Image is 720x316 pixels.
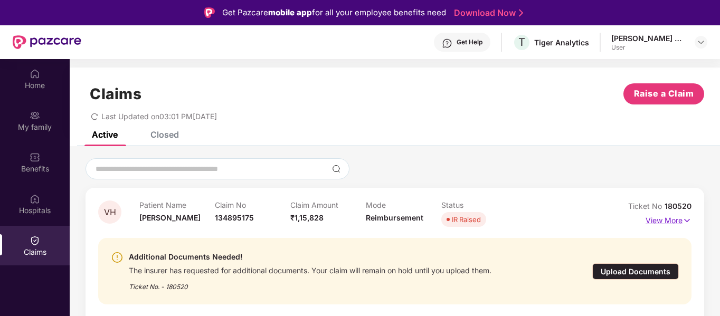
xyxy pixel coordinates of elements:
div: IR Raised [452,214,481,225]
img: Logo [204,7,215,18]
div: Additional Documents Needed! [129,251,491,263]
span: 180520 [665,202,691,210]
p: Claim No [215,200,290,209]
span: ₹1,15,828 [290,213,324,222]
div: Get Help [457,38,482,46]
span: Last Updated on 03:01 PM[DATE] [101,112,217,121]
p: View More [646,212,691,226]
img: svg+xml;base64,PHN2ZyBpZD0iQ2xhaW0iIHhtbG5zPSJodHRwOi8vd3d3LnczLm9yZy8yMDAwL3N2ZyIgd2lkdGg9IjIwIi... [30,235,40,246]
span: Ticket No [628,202,665,210]
img: svg+xml;base64,PHN2ZyB3aWR0aD0iMjAiIGhlaWdodD0iMjAiIHZpZXdCb3g9IjAgMCAyMCAyMCIgZmlsbD0ibm9uZSIgeG... [30,110,40,121]
img: svg+xml;base64,PHN2ZyB4bWxucz0iaHR0cDovL3d3dy53My5vcmcvMjAwMC9zdmciIHdpZHRoPSIxNyIgaGVpZ2h0PSIxNy... [683,215,691,226]
img: New Pazcare Logo [13,35,81,49]
span: 134895175 [215,213,254,222]
div: User [611,43,685,52]
img: Stroke [519,7,523,18]
div: Tiger Analytics [534,37,589,47]
div: [PERSON_NAME] Hande [611,33,685,43]
h1: Claims [90,85,141,103]
div: Ticket No. - 180520 [129,275,491,292]
div: Closed [150,129,179,140]
span: T [518,36,525,49]
img: svg+xml;base64,PHN2ZyBpZD0iV2FybmluZ18tXzI0eDI0IiBkYXRhLW5hbWU9Ildhcm5pbmcgLSAyNHgyNCIgeG1sbnM9Im... [111,251,124,264]
div: The insurer has requested for additional documents. Your claim will remain on hold until you uplo... [129,263,491,275]
strong: mobile app [268,7,312,17]
p: Status [441,200,517,209]
p: Mode [366,200,441,209]
span: Raise a Claim [634,87,694,100]
div: Get Pazcare for all your employee benefits need [222,6,446,19]
div: Active [92,129,118,140]
span: VH [104,208,116,217]
p: Claim Amount [290,200,366,209]
p: Patient Name [139,200,215,209]
button: Raise a Claim [623,83,704,104]
img: svg+xml;base64,PHN2ZyBpZD0iQmVuZWZpdHMiIHhtbG5zPSJodHRwOi8vd3d3LnczLm9yZy8yMDAwL3N2ZyIgd2lkdGg9Ij... [30,152,40,162]
img: svg+xml;base64,PHN2ZyBpZD0iSG9tZSIgeG1sbnM9Imh0dHA6Ly93d3cudzMub3JnLzIwMDAvc3ZnIiB3aWR0aD0iMjAiIG... [30,69,40,79]
img: svg+xml;base64,PHN2ZyBpZD0iSG9zcGl0YWxzIiB4bWxucz0iaHR0cDovL3d3dy53My5vcmcvMjAwMC9zdmciIHdpZHRoPS... [30,194,40,204]
a: Download Now [454,7,520,18]
span: redo [91,112,98,121]
span: Reimbursement [366,213,423,222]
img: svg+xml;base64,PHN2ZyBpZD0iSGVscC0zMngzMiIgeG1sbnM9Imh0dHA6Ly93d3cudzMub3JnLzIwMDAvc3ZnIiB3aWR0aD... [442,38,452,49]
span: [PERSON_NAME] [139,213,201,222]
img: svg+xml;base64,PHN2ZyBpZD0iU2VhcmNoLTMyeDMyIiB4bWxucz0iaHR0cDovL3d3dy53My5vcmcvMjAwMC9zdmciIHdpZH... [332,165,340,173]
div: Upload Documents [592,263,679,280]
img: svg+xml;base64,PHN2ZyBpZD0iRHJvcGRvd24tMzJ4MzIiIHhtbG5zPSJodHRwOi8vd3d3LnczLm9yZy8yMDAwL3N2ZyIgd2... [697,38,705,46]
